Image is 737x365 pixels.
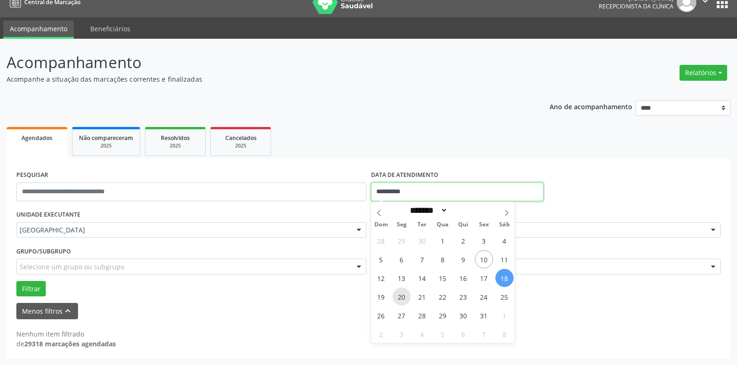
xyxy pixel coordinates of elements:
span: Setembro 30, 2025 [413,232,431,250]
span: Todos os profissionais [374,225,702,235]
span: Seg [391,222,412,228]
span: Outubro 4, 2025 [495,232,514,250]
span: Outubro 13, 2025 [393,269,411,287]
span: Outubro 23, 2025 [454,288,472,306]
span: Outubro 11, 2025 [495,250,514,268]
span: Setembro 28, 2025 [372,232,390,250]
label: PESQUISAR [16,168,48,182]
span: Qui [453,222,473,228]
p: Acompanhe a situação das marcações correntes e finalizadas [7,74,513,84]
span: Outubro 21, 2025 [413,288,431,306]
span: Recepcionista da clínica [599,2,673,10]
span: Novembro 6, 2025 [454,325,472,343]
a: Acompanhamento [3,21,74,39]
span: Outubro 14, 2025 [413,269,431,287]
span: Outubro 15, 2025 [434,269,452,287]
span: Não compareceram [79,134,133,142]
span: Outubro 30, 2025 [454,306,472,324]
span: Outubro 31, 2025 [475,306,493,324]
span: Ter [412,222,432,228]
p: Acompanhamento [7,51,513,74]
span: Outubro 24, 2025 [475,288,493,306]
button: Filtrar [16,281,46,297]
span: Cancelados [225,134,257,142]
span: Sáb [494,222,515,228]
span: [GEOGRAPHIC_DATA] [20,225,347,235]
span: Sex [473,222,494,228]
span: Outubro 9, 2025 [454,250,472,268]
span: Outubro 19, 2025 [372,288,390,306]
span: Agendados [21,134,52,142]
span: Outubro 7, 2025 [413,250,431,268]
span: Novembro 2, 2025 [372,325,390,343]
select: Month [407,205,448,215]
span: Outubro 18, 2025 [495,269,514,287]
button: Menos filtroskeyboard_arrow_up [16,303,78,319]
div: Nenhum item filtrado [16,329,116,339]
span: Resolvidos [161,134,190,142]
span: Outubro 10, 2025 [475,250,493,268]
span: Outubro 2, 2025 [454,232,472,250]
div: 2025 [79,142,133,149]
span: Outubro 16, 2025 [454,269,472,287]
span: Outubro 1, 2025 [434,232,452,250]
span: Novembro 5, 2025 [434,325,452,343]
span: Outubro 28, 2025 [413,306,431,324]
span: Outubro 17, 2025 [475,269,493,287]
button: Relatórios [680,65,727,81]
label: Grupo/Subgrupo [16,244,71,259]
span: Selecione um grupo ou subgrupo [20,262,124,272]
span: Outubro 25, 2025 [495,288,514,306]
span: Outubro 27, 2025 [393,306,411,324]
span: Novembro 7, 2025 [475,325,493,343]
span: Outubro 6, 2025 [393,250,411,268]
strong: 29318 marcações agendadas [24,339,116,348]
span: Novembro 1, 2025 [495,306,514,324]
label: UNIDADE EXECUTANTE [16,208,80,222]
span: Setembro 29, 2025 [393,232,411,250]
label: DATA DE ATENDIMENTO [371,168,438,182]
p: Ano de acompanhamento [550,100,632,112]
span: Outubro 22, 2025 [434,288,452,306]
span: Outubro 29, 2025 [434,306,452,324]
span: Outubro 12, 2025 [372,269,390,287]
span: Outubro 5, 2025 [372,250,390,268]
div: 2025 [152,142,199,149]
span: Novembro 3, 2025 [393,325,411,343]
span: Outubro 3, 2025 [475,232,493,250]
span: Outubro 20, 2025 [393,288,411,306]
div: 2025 [217,142,264,149]
span: Outubro 26, 2025 [372,306,390,324]
span: Novembro 4, 2025 [413,325,431,343]
i: keyboard_arrow_up [63,306,73,316]
span: Dom [371,222,392,228]
a: Beneficiários [84,21,137,37]
span: Outubro 8, 2025 [434,250,452,268]
span: Novembro 8, 2025 [495,325,514,343]
div: de [16,339,116,349]
input: Year [448,205,479,215]
span: Qua [432,222,453,228]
